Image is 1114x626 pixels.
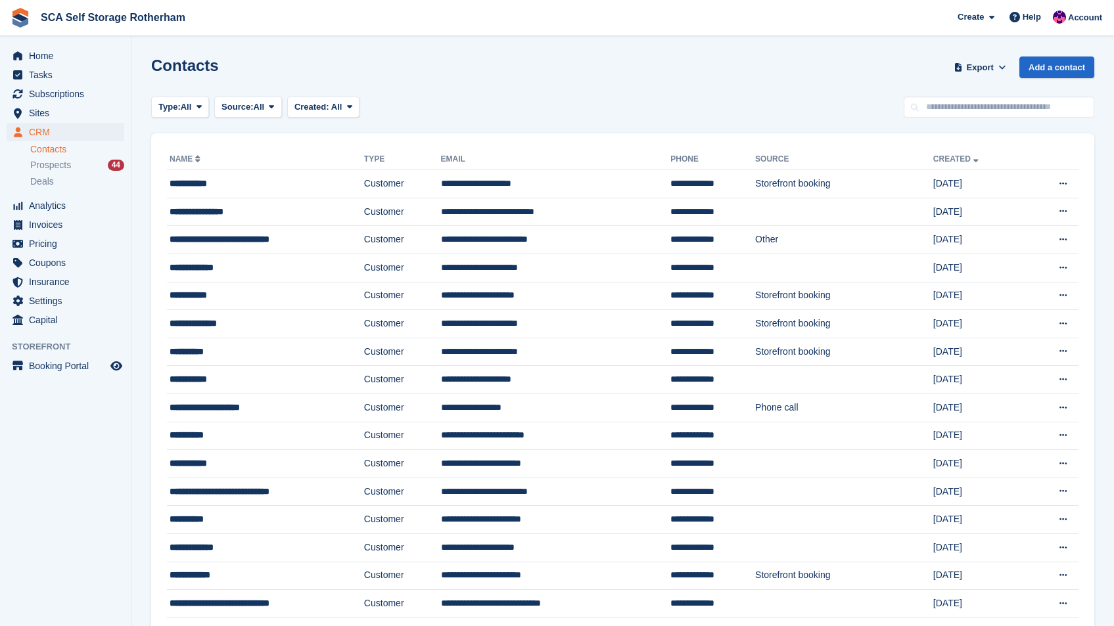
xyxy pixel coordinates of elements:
a: menu [7,273,124,291]
span: Booking Portal [29,357,108,375]
td: [DATE] [933,533,1026,562]
td: [DATE] [933,366,1026,394]
span: Capital [29,311,108,329]
button: Type: All [151,97,209,118]
span: CRM [29,123,108,141]
th: Phone [670,149,755,170]
a: menu [7,254,124,272]
span: Create [958,11,984,24]
td: [DATE] [933,562,1026,590]
span: Tasks [29,66,108,84]
td: [DATE] [933,590,1026,618]
td: [DATE] [933,450,1026,478]
td: [DATE] [933,254,1026,282]
a: menu [7,85,124,103]
span: Deals [30,175,54,188]
td: Customer [364,422,441,450]
td: Customer [364,338,441,366]
td: Storefront booking [755,310,933,338]
a: menu [7,196,124,215]
a: menu [7,215,124,234]
a: menu [7,104,124,122]
td: Customer [364,478,441,506]
span: Subscriptions [29,85,108,103]
span: Help [1023,11,1041,24]
span: Created: [294,102,329,112]
th: Type [364,149,441,170]
span: All [331,102,342,112]
a: menu [7,292,124,310]
td: Customer [364,282,441,310]
img: stora-icon-8386f47178a22dfd0bd8f6a31ec36ba5ce8667c1dd55bd0f319d3a0aa187defe.svg [11,8,30,28]
span: Home [29,47,108,65]
span: All [181,101,192,114]
td: Customer [364,198,441,226]
span: Invoices [29,215,108,234]
td: Customer [364,562,441,590]
button: Export [951,56,1009,78]
td: Customer [364,533,441,562]
img: Sam Chapman [1053,11,1066,24]
span: Export [967,61,994,74]
td: Other [755,226,933,254]
a: menu [7,47,124,65]
td: Customer [364,310,441,338]
span: Account [1068,11,1102,24]
span: Storefront [12,340,131,353]
td: Customer [364,590,441,618]
td: Storefront booking [755,562,933,590]
td: Storefront booking [755,338,933,366]
a: Deals [30,175,124,189]
th: Email [441,149,671,170]
h1: Contacts [151,56,219,74]
a: Created [933,154,981,164]
td: Customer [364,393,441,422]
td: Customer [364,170,441,198]
td: [DATE] [933,170,1026,198]
button: Created: All [287,97,360,118]
td: [DATE] [933,282,1026,310]
a: SCA Self Storage Rotherham [35,7,191,28]
td: Customer [364,366,441,394]
span: Prospects [30,159,71,171]
td: [DATE] [933,310,1026,338]
td: [DATE] [933,478,1026,506]
div: 44 [108,160,124,171]
span: Coupons [29,254,108,272]
span: Analytics [29,196,108,215]
a: menu [7,123,124,141]
button: Source: All [214,97,282,118]
td: Customer [364,226,441,254]
a: menu [7,311,124,329]
th: Source [755,149,933,170]
span: Source: [221,101,253,114]
a: menu [7,235,124,253]
span: Settings [29,292,108,310]
a: Add a contact [1019,56,1094,78]
td: Phone call [755,393,933,422]
td: [DATE] [933,198,1026,226]
a: Preview store [108,358,124,374]
span: Pricing [29,235,108,253]
a: Contacts [30,143,124,156]
td: [DATE] [933,422,1026,450]
a: Prospects 44 [30,158,124,172]
a: menu [7,66,124,84]
td: Customer [364,450,441,478]
td: [DATE] [933,338,1026,366]
td: Storefront booking [755,170,933,198]
span: Insurance [29,273,108,291]
span: Sites [29,104,108,122]
a: Name [170,154,203,164]
span: All [254,101,265,114]
a: menu [7,357,124,375]
span: Type: [158,101,181,114]
td: [DATE] [933,226,1026,254]
td: Storefront booking [755,282,933,310]
td: [DATE] [933,506,1026,534]
td: Customer [364,506,441,534]
td: Customer [364,254,441,282]
td: [DATE] [933,393,1026,422]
